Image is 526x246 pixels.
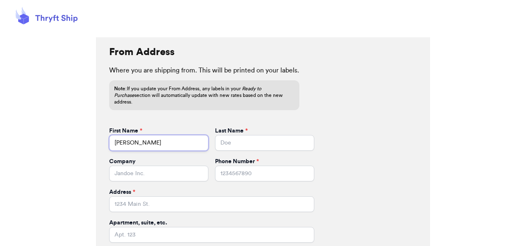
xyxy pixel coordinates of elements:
label: Apartment, suite, etc. [109,219,167,227]
input: Doe [215,135,314,151]
input: Jandoe Inc. [109,166,208,181]
label: Address [109,188,135,196]
label: Phone Number [215,157,259,166]
label: Last Name [215,127,248,135]
input: 1234 Main St. [109,196,314,212]
input: 1234567890 [215,166,314,181]
p: If you update your From Address, any labels in your section will automatically update with new ra... [114,85,294,105]
label: First Name [109,127,142,135]
p: Where you are shipping from. This will be printed on your labels. [109,65,417,75]
h2: From Address [109,46,175,59]
label: Company [109,157,136,166]
span: Note: [114,86,127,91]
input: John [109,135,208,151]
input: Apt. 123 [109,227,314,243]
